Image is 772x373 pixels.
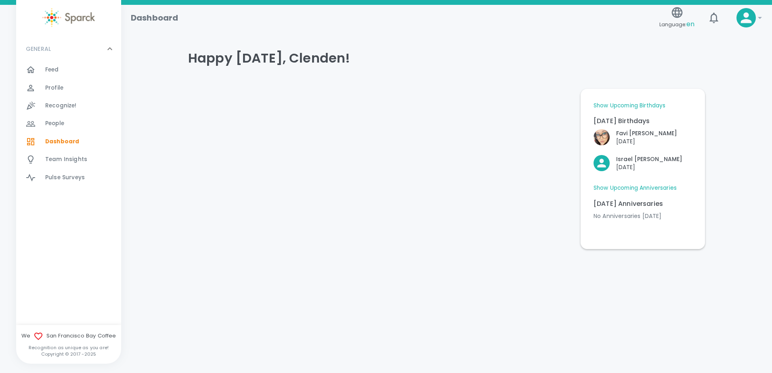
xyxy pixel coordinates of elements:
p: [DATE] Anniversaries [594,199,692,209]
h1: Dashboard [131,11,178,24]
button: Language:en [656,4,698,32]
a: Show Upcoming Birthdays [594,102,665,110]
a: Feed [16,61,121,79]
a: Profile [16,79,121,97]
p: Israel [PERSON_NAME] [616,155,682,163]
span: Feed [45,66,59,74]
span: Team Insights [45,155,87,163]
a: Pulse Surveys [16,169,121,186]
p: Copyright © 2017 - 2025 [16,351,121,357]
a: Sparck logo [16,8,121,27]
a: People [16,115,121,132]
span: Recognize! [45,102,77,110]
span: Language: [659,19,694,30]
h4: Happy [DATE], Clenden! [188,50,705,66]
span: People [45,119,64,128]
p: No Anniversaries [DATE] [594,212,692,220]
div: GENERAL [16,61,121,190]
p: [DATE] [616,137,677,145]
p: [DATE] [616,163,682,171]
p: GENERAL [26,45,51,53]
span: Dashboard [45,138,79,146]
p: Recognition as unique as you are! [16,344,121,351]
a: Dashboard [16,133,121,151]
img: Sparck logo [42,8,95,27]
p: Favi [PERSON_NAME] [616,129,677,137]
button: Click to Recognize! [594,129,677,145]
img: Picture of Favi Ruiz [594,129,610,145]
span: Profile [45,84,63,92]
span: en [686,19,694,29]
a: Team Insights [16,151,121,168]
p: [DATE] Birthdays [594,116,692,126]
span: Pulse Surveys [45,174,85,182]
div: GENERAL [16,37,121,61]
button: Click to Recognize! [594,155,682,171]
div: Click to Recognize! [587,149,682,171]
a: Recognize! [16,97,121,115]
div: Click to Recognize! [587,123,677,145]
a: Show Upcoming Anniversaries [594,184,677,192]
span: We San Francisco Bay Coffee [16,331,121,341]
